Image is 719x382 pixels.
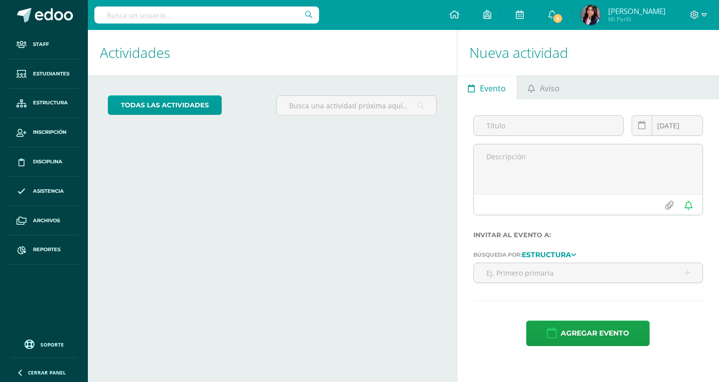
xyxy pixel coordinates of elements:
[608,15,666,23] span: Mi Perfil
[40,341,64,348] span: Soporte
[8,118,80,147] a: Inscripción
[12,337,76,351] a: Soporte
[33,158,62,166] span: Disciplina
[277,96,436,115] input: Busca una actividad próxima aquí...
[608,6,666,16] span: [PERSON_NAME]
[33,246,60,254] span: Reportes
[94,6,319,23] input: Busca un usuario...
[33,70,69,78] span: Estudiantes
[473,251,522,258] span: Búsqueda por:
[469,30,707,75] h1: Nueva actividad
[108,95,222,115] a: todas las Actividades
[473,231,703,239] label: Invitar al evento a:
[8,30,80,59] a: Staff
[522,250,571,259] strong: Estructura
[480,76,506,100] span: Evento
[8,235,80,265] a: Reportes
[474,116,624,135] input: Título
[8,177,80,206] a: Asistencia
[540,76,560,100] span: Aviso
[8,59,80,89] a: Estudiantes
[100,30,445,75] h1: Actividades
[457,75,517,99] a: Evento
[33,40,49,48] span: Staff
[552,13,563,24] span: 5
[28,369,66,376] span: Cerrar panel
[8,147,80,177] a: Disciplina
[522,251,576,258] a: Estructura
[8,89,80,118] a: Estructura
[581,5,601,25] img: 331a885a7a06450cabc094b6be9ba622.png
[8,206,80,236] a: Archivos
[33,217,60,225] span: Archivos
[561,321,629,346] span: Agregar evento
[517,75,571,99] a: Aviso
[526,321,650,346] button: Agregar evento
[33,99,68,107] span: Estructura
[33,128,66,136] span: Inscripción
[474,263,703,283] input: Ej. Primero primaria
[632,116,703,135] input: Fecha de entrega
[33,187,64,195] span: Asistencia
